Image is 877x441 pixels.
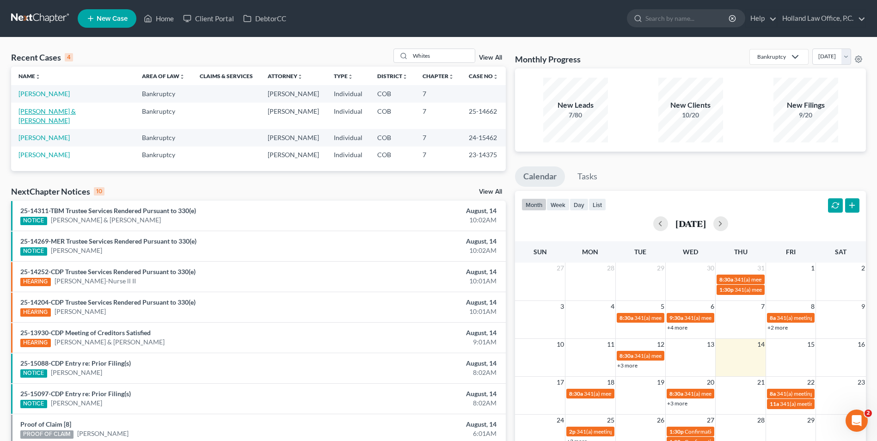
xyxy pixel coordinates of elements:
td: COB [370,147,415,164]
td: 7 [415,147,461,164]
a: Help [746,10,777,27]
a: +4 more [667,324,687,331]
div: 10:01AM [344,307,497,316]
span: 31 [756,263,766,274]
span: 11 [606,339,615,350]
span: 1:30p [719,286,734,293]
span: 4 [610,301,615,312]
span: 16 [857,339,866,350]
td: Bankruptcy [135,129,192,146]
span: 341(a) meeting for [PERSON_NAME] [684,314,773,321]
div: August, 14 [344,237,497,246]
span: 341(a) meeting for [PERSON_NAME] & [PERSON_NAME] [735,286,873,293]
i: unfold_more [179,74,185,80]
h3: Monthly Progress [515,54,581,65]
a: [PERSON_NAME] [18,90,70,98]
div: NOTICE [20,369,47,378]
span: 8a [770,390,776,397]
td: Individual [326,85,370,102]
span: 1 [810,263,816,274]
td: Bankruptcy [135,103,192,129]
span: Confirmation hearing for [PERSON_NAME] & [PERSON_NAME] [685,428,839,435]
div: 10:02AM [344,246,497,255]
button: day [570,198,589,211]
a: [PERSON_NAME]-Nurse ll II [55,276,136,286]
div: 10:02AM [344,215,497,225]
span: 2 [860,263,866,274]
td: 7 [415,129,461,146]
a: [PERSON_NAME] [18,151,70,159]
span: 8 [810,301,816,312]
a: [PERSON_NAME] [55,307,106,316]
span: Tue [634,248,646,256]
div: 10:01AM [344,276,497,286]
div: HEARING [20,339,51,347]
span: 15 [806,339,816,350]
span: 7 [760,301,766,312]
a: 25-14204-CDP Trustee Services Rendered Pursuant to 330(e) [20,298,196,306]
i: unfold_more [493,74,498,80]
a: Proof of Claim [8] [20,420,71,428]
span: 29 [656,263,665,274]
span: 20 [706,377,715,388]
td: 24-15462 [461,129,506,146]
div: New Filings [773,100,838,110]
div: 9:01AM [344,337,497,347]
span: 23 [857,377,866,388]
span: Thu [734,248,748,256]
a: Nameunfold_more [18,73,41,80]
i: unfold_more [35,74,41,80]
span: Sun [534,248,547,256]
span: 19 [656,377,665,388]
div: NOTICE [20,400,47,408]
td: COB [370,103,415,129]
span: 11a [770,400,779,407]
div: NOTICE [20,247,47,256]
td: COB [370,85,415,102]
span: Fri [786,248,796,256]
span: 26 [656,415,665,426]
a: 25-13930-CDP Meeting of Creditors Satisfied [20,329,151,337]
span: 341(a) meeting for [PERSON_NAME] [780,400,869,407]
a: Chapterunfold_more [423,73,454,80]
span: Wed [683,248,698,256]
div: HEARING [20,308,51,317]
div: 4 [65,53,73,61]
span: 5 [660,301,665,312]
span: 17 [556,377,565,388]
div: August, 14 [344,359,497,368]
input: Search by name... [645,10,730,27]
button: month [521,198,546,211]
input: Search by name... [410,49,475,62]
span: 341(a) meeting for [PERSON_NAME] [634,314,724,321]
span: 14 [756,339,766,350]
a: View All [479,55,502,61]
span: 6 [710,301,715,312]
div: 7/80 [543,110,608,120]
span: 1:30p [669,428,684,435]
div: NOTICE [20,217,47,225]
span: 8:30a [569,390,583,397]
a: [PERSON_NAME] [51,246,102,255]
span: 24 [556,415,565,426]
a: 25-15097-CDP Entry re: Prior Filing(s) [20,390,131,398]
span: 28 [756,415,766,426]
a: +3 more [617,362,638,369]
td: [PERSON_NAME] [260,147,326,164]
span: Sat [835,248,846,256]
a: [PERSON_NAME] [51,368,102,377]
h2: [DATE] [675,219,706,228]
div: August, 14 [344,389,497,398]
a: Holland Law Office, P.C. [778,10,865,27]
div: New Clients [658,100,723,110]
span: 2p [569,428,576,435]
span: 8a [770,314,776,321]
button: week [546,198,570,211]
a: Calendar [515,166,565,187]
span: 341(a) meeting for [PERSON_NAME] & [PERSON_NAME] [684,390,822,397]
div: August, 14 [344,328,497,337]
i: unfold_more [297,74,303,80]
span: Mon [582,248,598,256]
a: [PERSON_NAME] [51,398,102,408]
div: 9/20 [773,110,838,120]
